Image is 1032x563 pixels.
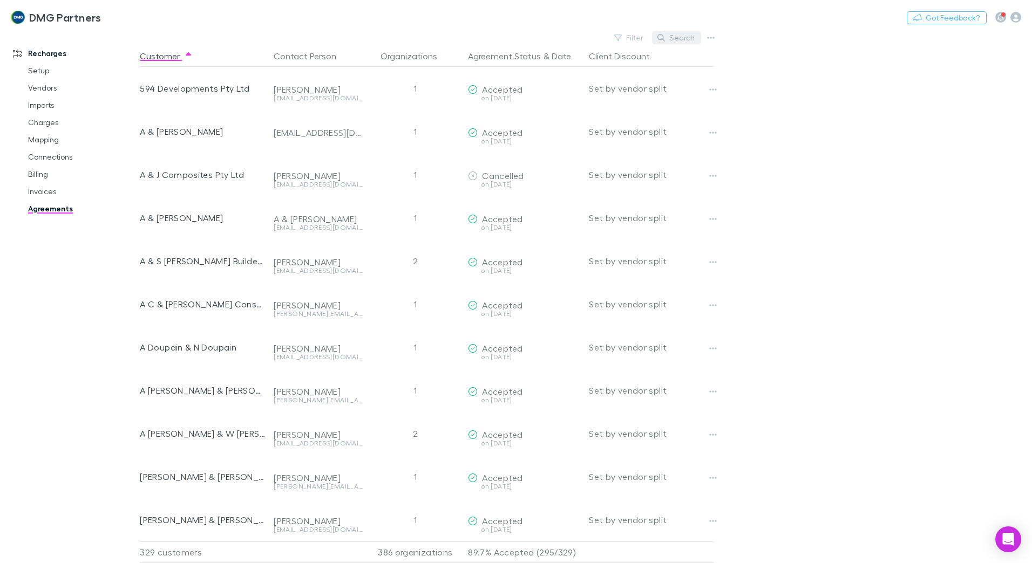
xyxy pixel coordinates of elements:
button: Client Discount [589,45,663,67]
div: on [DATE] [468,311,580,317]
div: A & J Composites Pty Ltd [140,153,265,196]
div: [PERSON_NAME] [274,516,362,526]
div: [EMAIL_ADDRESS][DOMAIN_NAME] [274,354,362,360]
div: [PERSON_NAME] [274,472,362,483]
div: Set by vendor split [589,412,714,455]
div: [PERSON_NAME] [274,84,362,95]
button: Date [552,45,571,67]
div: 1 [366,326,464,369]
div: Set by vendor split [589,498,714,541]
div: [PERSON_NAME] [274,386,362,397]
a: Mapping [17,131,146,148]
div: A C & [PERSON_NAME] Consultancy Pty Ltd [140,283,265,326]
div: on [DATE] [468,440,580,447]
div: [EMAIL_ADDRESS][DOMAIN_NAME] [274,267,362,274]
div: 2 [366,412,464,455]
div: on [DATE] [468,95,580,101]
a: Vendors [17,79,146,97]
a: Billing [17,166,146,183]
div: 1 [366,369,464,412]
div: Set by vendor split [589,369,714,412]
div: Set by vendor split [589,153,714,196]
div: [EMAIL_ADDRESS][DOMAIN_NAME] [274,526,362,533]
div: [PERSON_NAME] & [PERSON_NAME] [140,455,265,498]
a: Charges [17,114,146,131]
a: DMG Partners [4,4,107,30]
span: Accepted [482,472,522,483]
div: [EMAIL_ADDRESS][DOMAIN_NAME] [274,224,362,231]
a: Setup [17,62,146,79]
div: A & [PERSON_NAME] [140,196,265,239]
div: 1 [366,498,464,541]
span: Accepted [482,429,522,440]
span: Accepted [482,257,522,267]
div: 1 [366,153,464,196]
a: Imports [17,97,146,114]
span: Accepted [482,516,522,526]
div: [PERSON_NAME][EMAIL_ADDRESS][DOMAIN_NAME] [274,397,362,403]
div: [PERSON_NAME][EMAIL_ADDRESS][DOMAIN_NAME] [274,483,362,490]
button: Contact Person [274,45,349,67]
div: on [DATE] [468,483,580,490]
div: 386 organizations [366,541,464,563]
span: Accepted [482,127,522,138]
div: Set by vendor split [589,283,714,326]
div: [EMAIL_ADDRESS][DOMAIN_NAME] [274,95,362,101]
button: Customer [140,45,193,67]
div: [EMAIL_ADDRESS][DOMAIN_NAME] [274,440,362,447]
a: Invoices [17,183,146,200]
div: [PERSON_NAME] [274,343,362,354]
div: [EMAIL_ADDRESS][DOMAIN_NAME] [274,127,362,138]
div: [PERSON_NAME] [274,257,362,267]
div: on [DATE] [468,267,580,274]
span: Cancelled [482,170,524,181]
div: 594 Developments Pty Ltd [140,67,265,110]
div: [PERSON_NAME] & [PERSON_NAME] [140,498,265,541]
a: Agreements [17,200,146,217]
div: on [DATE] [468,397,580,403]
div: on [DATE] [468,354,580,360]
div: [EMAIL_ADDRESS][DOMAIN_NAME] [274,181,362,188]
span: Accepted [482,214,522,224]
div: Set by vendor split [589,196,714,239]
div: on [DATE] [468,526,580,533]
div: on [DATE] [468,181,580,188]
div: A & [PERSON_NAME] [274,214,362,224]
div: [PERSON_NAME] [274,170,362,181]
div: 1 [366,67,464,110]
span: Accepted [482,84,522,94]
div: on [DATE] [468,224,580,231]
div: 1 [366,196,464,239]
button: Organizations [381,45,450,67]
div: Set by vendor split [589,110,714,153]
span: Accepted [482,300,522,310]
div: A & [PERSON_NAME] [140,110,265,153]
div: 1 [366,455,464,498]
img: DMG Partners's Logo [11,11,25,24]
div: & [468,45,580,67]
button: Filter [609,31,650,44]
div: Set by vendor split [589,326,714,369]
div: Set by vendor split [589,455,714,498]
div: [PERSON_NAME] [274,429,362,440]
div: 1 [366,110,464,153]
p: 89.7% Accepted (295/329) [468,542,580,562]
span: Accepted [482,343,522,353]
a: Connections [17,148,146,166]
div: 1 [366,283,464,326]
div: A [PERSON_NAME] & W [PERSON_NAME] [140,412,265,455]
div: 329 customers [140,541,269,563]
div: A & S [PERSON_NAME] Builders Pty. Ltd. [140,239,265,283]
span: Accepted [482,386,522,396]
a: Recharges [2,45,146,62]
button: Agreement Status [468,45,541,67]
button: Got Feedback? [907,11,987,24]
div: on [DATE] [468,138,580,145]
div: [PERSON_NAME] [274,300,362,311]
div: 2 [366,239,464,283]
h3: DMG Partners [29,11,101,24]
div: Set by vendor split [589,239,714,283]
div: [PERSON_NAME][EMAIL_ADDRESS][DOMAIN_NAME] [274,311,362,317]
button: Search [652,31,701,44]
div: A [PERSON_NAME] & [PERSON_NAME] [140,369,265,412]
